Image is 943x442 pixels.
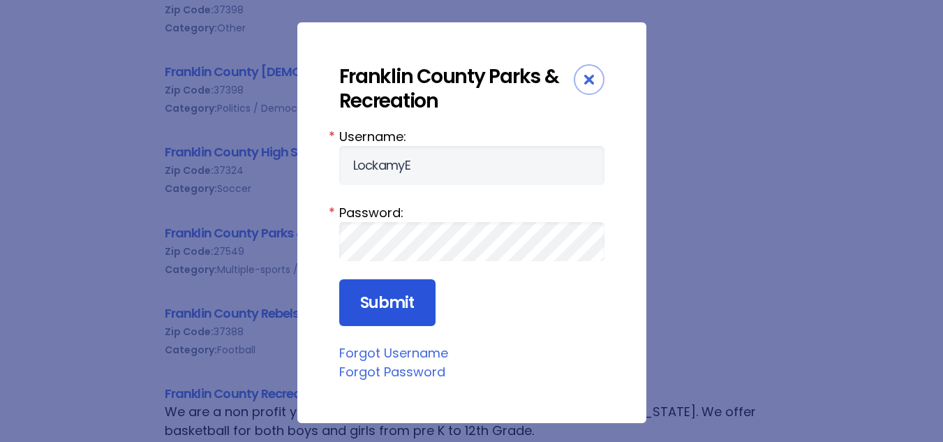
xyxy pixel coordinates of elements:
[339,363,445,381] a: Forgot Password
[339,279,436,327] input: Submit
[339,203,604,222] label: Password:
[339,64,574,113] div: Franklin County Parks & Recreation
[339,127,604,146] label: Username:
[574,64,604,95] div: Close
[339,344,448,362] a: Forgot Username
